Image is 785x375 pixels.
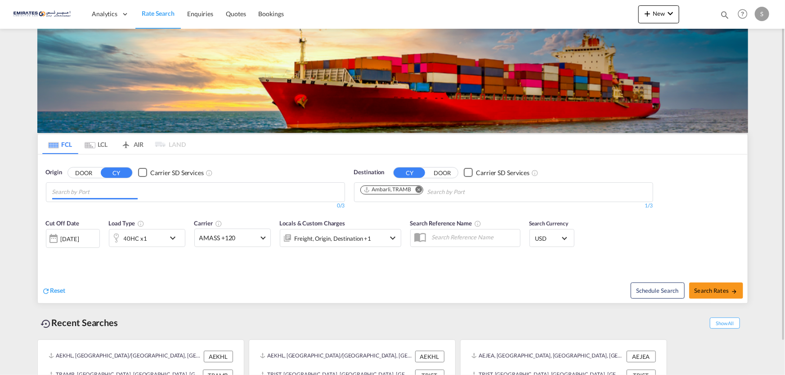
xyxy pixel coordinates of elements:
div: AEJEA, Jebel Ali, United Arab Emirates, Middle East, Middle East [471,351,624,362]
img: LCL+%26+FCL+BACKGROUND.png [37,29,748,133]
span: USD [535,234,561,243]
span: Show All [710,318,740,329]
span: New [642,10,676,17]
span: Rate Search [142,9,175,17]
span: Load Type [109,220,144,227]
md-chips-wrap: Chips container with autocompletion. Enter the text area, type text to search, and then use the u... [51,183,141,199]
md-icon: icon-information-outline [137,220,144,227]
md-icon: icon-chevron-down [665,8,676,19]
div: icon-refreshReset [42,286,66,296]
span: Analytics [92,9,117,18]
div: Press delete to remove this chip. [363,186,413,194]
md-icon: Your search will be saved by the below given name [474,220,481,227]
md-icon: icon-chevron-down [167,233,183,243]
md-icon: icon-magnify [720,10,730,20]
div: Ambarli, TRAMB [363,186,412,194]
div: [DATE] [46,229,100,248]
input: Chips input. [427,185,512,199]
div: Carrier SD Services [150,168,204,177]
md-tab-item: LCL [78,134,114,154]
md-select: Select Currency: $ USDUnited States Dollar [534,232,570,245]
input: Search Reference Name [427,230,520,244]
div: AEKHL [415,351,444,362]
button: Note: By default Schedule search will only considerorigin ports, destination ports and cut off da... [631,282,685,299]
div: AEJEA [627,351,656,362]
md-icon: icon-arrow-right [731,288,737,295]
div: icon-magnify [720,10,730,23]
div: 1/3 [354,202,653,210]
span: Cut Off Date [46,220,80,227]
md-icon: icon-plus 400-fg [642,8,653,19]
button: icon-plus 400-fgNewicon-chevron-down [638,5,679,23]
md-checkbox: Checkbox No Ink [138,168,204,177]
span: Origin [46,168,62,177]
md-icon: Unchecked: Search for CY (Container Yard) services for all selected carriers.Checked : Search for... [206,169,213,176]
span: Enquiries [187,10,213,18]
div: AEKHL, Mina Khalifa/Abu Dhabi, United Arab Emirates, Middle East, Middle East [260,351,413,362]
span: Reset [50,287,66,294]
md-datepicker: Select [46,247,53,259]
div: Help [735,6,755,22]
span: Search Currency [529,220,569,227]
div: AEKHL, Mina Khalifa/Abu Dhabi, United Arab Emirates, Middle East, Middle East [49,351,202,362]
span: Help [735,6,750,22]
div: [DATE] [61,235,79,243]
button: Remove [409,186,423,195]
button: DOOR [68,168,99,178]
md-checkbox: Checkbox No Ink [464,168,529,177]
md-tab-item: AIR [114,134,150,154]
div: S [755,7,769,21]
div: Freight Origin Destination Dock Stuffing [295,232,372,245]
span: Destination [354,168,385,177]
md-icon: icon-refresh [42,287,50,295]
md-icon: icon-backup-restore [41,318,52,329]
img: c67187802a5a11ec94275b5db69a26e6.png [13,4,74,24]
div: OriginDOOR CY Checkbox No InkUnchecked: Search for CY (Container Yard) services for all selected ... [38,154,748,303]
md-icon: The selected Trucker/Carrierwill be displayed in the rate results If the rates are from another f... [215,220,222,227]
input: Chips input. [52,185,138,199]
span: Search Reference Name [410,220,482,227]
button: CY [394,168,425,178]
div: 40HC x1icon-chevron-down [109,229,185,247]
div: Carrier SD Services [476,168,529,177]
span: Bookings [259,10,284,18]
md-icon: icon-airplane [121,139,131,146]
span: Quotes [226,10,246,18]
md-icon: Unchecked: Search for CY (Container Yard) services for all selected carriers.Checked : Search for... [531,169,538,176]
md-icon: icon-chevron-down [388,233,399,243]
md-chips-wrap: Chips container. Use arrow keys to select chips. [359,183,516,199]
md-tab-item: FCL [42,134,78,154]
button: DOOR [426,168,458,178]
button: Search Ratesicon-arrow-right [689,282,743,299]
button: CY [101,168,132,178]
div: AEKHL [204,351,233,362]
span: AMASS +120 [199,234,258,243]
div: 0/3 [46,202,345,210]
span: Locals & Custom Charges [280,220,345,227]
span: Carrier [194,220,222,227]
md-pagination-wrapper: Use the left and right arrow keys to navigate between tabs [42,134,186,154]
div: Freight Origin Destination Dock Stuffingicon-chevron-down [280,229,401,247]
span: Search Rates [695,287,738,294]
div: Recent Searches [37,313,122,333]
div: 40HC x1 [124,232,147,245]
